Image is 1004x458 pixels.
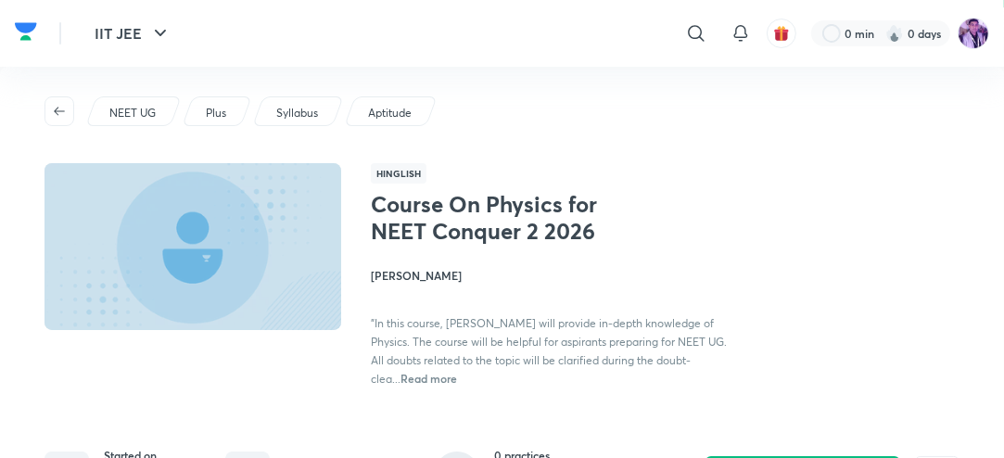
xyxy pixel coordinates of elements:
button: IIT JEE [83,15,183,52]
img: avatar [773,25,790,42]
p: Aptitude [368,105,412,121]
img: Thumbnail [42,161,344,332]
span: Hinglish [371,163,426,184]
p: NEET UG [109,105,156,121]
a: Plus [203,105,230,121]
h4: [PERSON_NAME] [371,267,737,284]
a: Company Logo [15,18,37,50]
span: Read more [400,371,457,386]
span: "In this course, [PERSON_NAME] will provide in-depth knowledge of Physics. The course will be hel... [371,316,727,386]
h1: Course On Physics for NEET Conquer 2 2026 [371,191,638,245]
a: NEET UG [107,105,159,121]
p: Plus [206,105,226,121]
img: preeti Tripathi [958,18,989,49]
button: avatar [767,19,796,48]
a: Syllabus [273,105,322,121]
img: streak [885,24,904,43]
a: Aptitude [365,105,415,121]
p: Syllabus [276,105,318,121]
img: Company Logo [15,18,37,45]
